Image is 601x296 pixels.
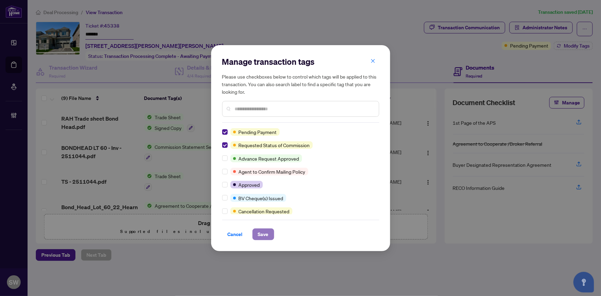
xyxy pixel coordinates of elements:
button: Open asap [573,272,594,293]
span: Advance Request Approved [239,155,299,162]
button: Cancel [222,228,248,240]
button: Save [252,228,274,240]
h2: Manage transaction tags [222,56,379,67]
span: Cancellation Requested [239,207,290,215]
h5: Please use checkboxes below to control which tags will be applied to this transaction. You can al... [222,73,379,95]
span: Agent to Confirm Mailing Policy [239,168,305,175]
span: BV Cheque(s) Issued [239,194,283,202]
span: Requested Status of Commission [239,141,310,149]
span: Pending Payment [239,128,277,136]
span: Save [258,229,269,240]
span: Approved [239,181,260,188]
span: close [371,59,375,63]
span: Cancel [228,229,243,240]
